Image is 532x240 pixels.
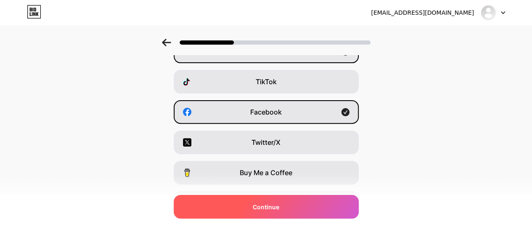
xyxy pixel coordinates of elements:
span: Facebook [250,107,282,117]
span: Continue [253,203,279,211]
span: TikTok [256,77,277,87]
span: Buy Me a Coffee [240,168,292,178]
span: I have a website [241,228,292,238]
img: acerservicece [480,5,496,21]
span: Twitter/X [251,137,281,147]
div: [EMAIL_ADDRESS][DOMAIN_NAME] [371,8,474,17]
